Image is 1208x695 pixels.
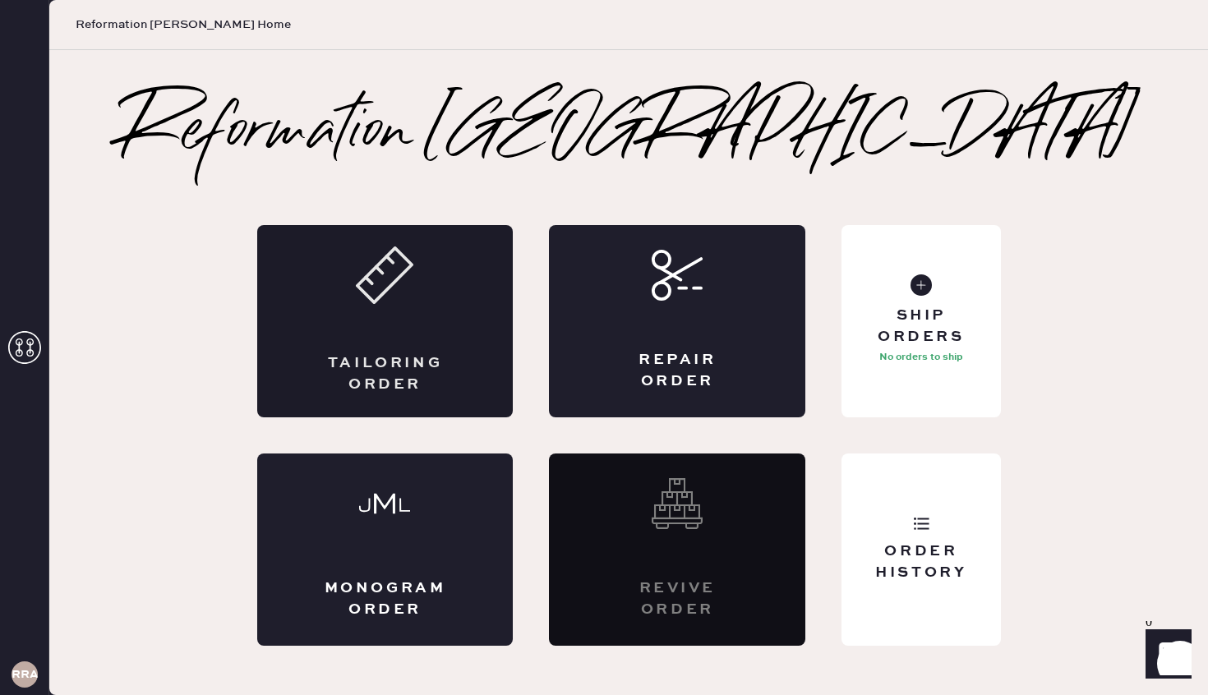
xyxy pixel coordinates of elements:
iframe: Front Chat [1130,621,1201,692]
div: Order History [855,541,987,582]
div: Interested? Contact us at care@hemster.co [549,453,805,646]
div: Repair Order [615,350,740,391]
p: No orders to ship [879,347,963,367]
h3: RRA [12,669,38,680]
div: Monogram Order [323,578,448,619]
div: Revive order [615,578,740,619]
span: Reformation [PERSON_NAME] Home [76,16,291,33]
h2: Reformation [GEOGRAPHIC_DATA] [121,100,1137,166]
div: Tailoring Order [323,353,448,394]
div: Ship Orders [855,306,987,347]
